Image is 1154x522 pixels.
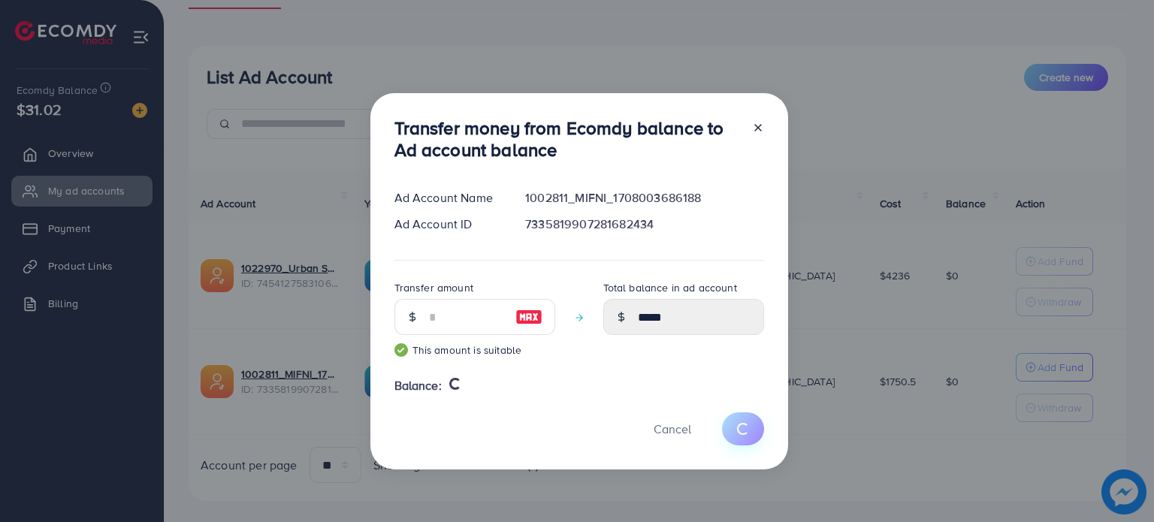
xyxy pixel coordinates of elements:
[394,343,408,357] img: guide
[394,117,740,161] h3: Transfer money from Ecomdy balance to Ad account balance
[394,280,473,295] label: Transfer amount
[394,377,442,394] span: Balance:
[394,342,555,358] small: This amount is suitable
[654,421,691,437] span: Cancel
[515,308,542,326] img: image
[513,189,775,207] div: 1002811_MIFNI_1708003686188
[603,280,737,295] label: Total balance in ad account
[513,216,775,233] div: 7335819907281682434
[382,216,514,233] div: Ad Account ID
[635,412,710,445] button: Cancel
[382,189,514,207] div: Ad Account Name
